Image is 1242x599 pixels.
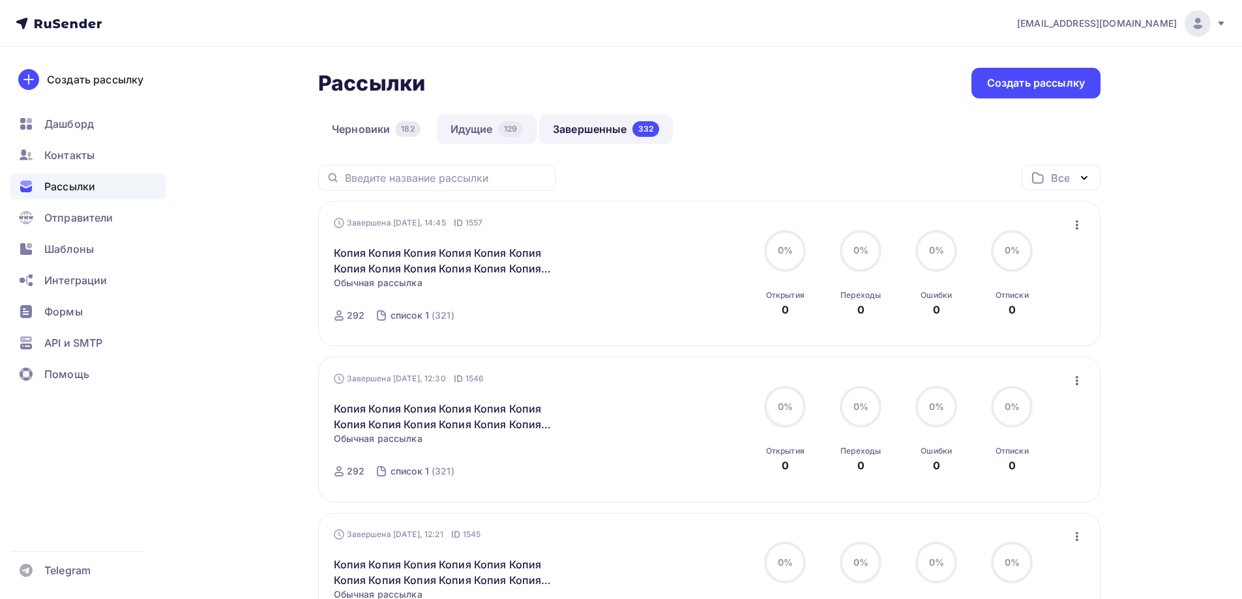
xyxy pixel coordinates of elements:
[44,179,95,194] span: Рассылки
[1051,170,1069,186] div: Все
[334,401,557,432] a: Копия Копия Копия Копия Копия Копия Копия Копия Копия Копия Копия Копия Копия Копия Копия Копия К...
[840,290,881,300] div: Переходы
[47,72,143,87] div: Создать рассылку
[347,465,364,478] div: 292
[318,70,425,96] h2: Рассылки
[778,244,793,256] span: 0%
[539,114,673,144] a: Завершенные332
[1022,165,1101,190] button: Все
[345,171,548,185] input: Введите название рассылки
[996,446,1029,456] div: Отписки
[334,432,422,445] span: Обычная рассылка
[44,210,113,226] span: Отправители
[987,76,1085,91] div: Создать рассылку
[389,305,456,326] a: список 1 (321)
[498,121,523,137] div: 129
[853,244,868,256] span: 0%
[347,309,364,322] div: 292
[933,302,940,317] div: 0
[996,290,1029,300] div: Отписки
[929,401,944,412] span: 0%
[432,309,454,322] div: (321)
[1005,401,1020,412] span: 0%
[766,446,805,456] div: Открытия
[857,302,865,317] div: 0
[454,372,463,385] span: ID
[857,458,865,473] div: 0
[463,528,481,541] span: 1545
[10,236,166,262] a: Шаблоны
[853,557,868,568] span: 0%
[1005,244,1020,256] span: 0%
[1017,10,1226,37] a: [EMAIL_ADDRESS][DOMAIN_NAME]
[466,372,484,385] span: 1546
[778,557,793,568] span: 0%
[389,461,456,482] a: список 1 (321)
[451,528,460,541] span: ID
[929,557,944,568] span: 0%
[10,299,166,325] a: Формы
[1005,557,1020,568] span: 0%
[334,528,481,541] div: Завершена [DATE], 12:21
[391,309,429,322] div: список 1
[10,173,166,199] a: Рассылки
[334,276,422,289] span: Обычная рассылка
[921,446,952,456] div: Ошибки
[921,290,952,300] div: Ошибки
[334,245,557,276] a: Копия Копия Копия Копия Копия Копия Копия Копия Копия Копия Копия Копия Копия Копия Копия Копия К...
[782,302,789,317] div: 0
[454,216,463,229] span: ID
[334,557,557,588] a: Копия Копия Копия Копия Копия Копия Копия Копия Копия Копия Копия Копия Копия Копия Копия Копия 1...
[632,121,659,137] div: 332
[44,272,107,288] span: Интеграции
[929,244,944,256] span: 0%
[44,304,83,319] span: Формы
[1017,17,1177,30] span: [EMAIL_ADDRESS][DOMAIN_NAME]
[1009,458,1016,473] div: 0
[318,114,434,144] a: Черновики182
[10,205,166,231] a: Отправители
[766,290,805,300] div: Открытия
[933,458,940,473] div: 0
[840,446,881,456] div: Переходы
[432,465,454,478] div: (321)
[1009,302,1016,317] div: 0
[437,114,537,144] a: Идущие129
[44,241,94,257] span: Шаблоны
[334,372,484,385] div: Завершена [DATE], 12:30
[782,458,789,473] div: 0
[778,401,793,412] span: 0%
[10,142,166,168] a: Контакты
[391,465,429,478] div: список 1
[334,216,483,229] div: Завершена [DATE], 14:45
[44,335,102,351] span: API и SMTP
[44,116,94,132] span: Дашборд
[466,216,483,229] span: 1557
[853,401,868,412] span: 0%
[395,121,420,137] div: 182
[44,147,95,163] span: Контакты
[10,111,166,137] a: Дашборд
[44,562,91,578] span: Telegram
[44,366,89,382] span: Помощь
